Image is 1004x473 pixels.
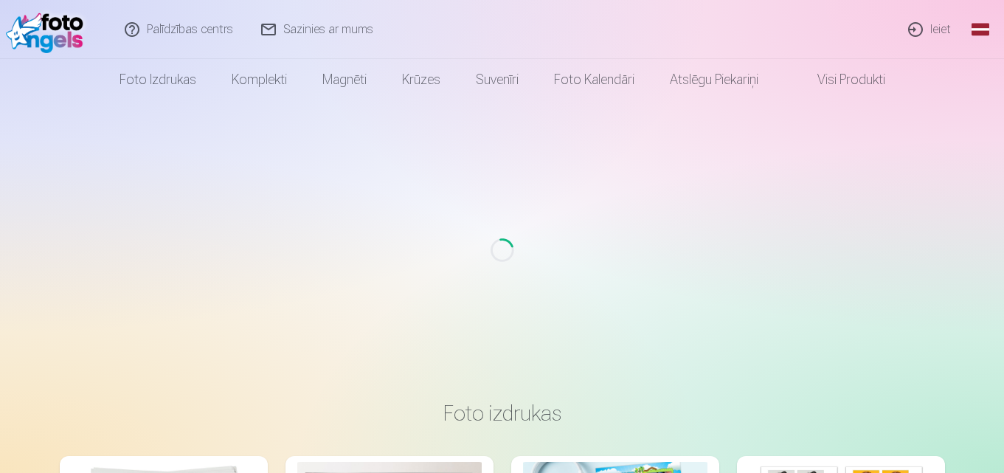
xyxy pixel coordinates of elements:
[72,400,933,427] h3: Foto izdrukas
[305,59,384,100] a: Magnēti
[652,59,776,100] a: Atslēgu piekariņi
[6,6,91,53] img: /fa1
[536,59,652,100] a: Foto kalendāri
[776,59,903,100] a: Visi produkti
[384,59,458,100] a: Krūzes
[102,59,214,100] a: Foto izdrukas
[214,59,305,100] a: Komplekti
[458,59,536,100] a: Suvenīri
